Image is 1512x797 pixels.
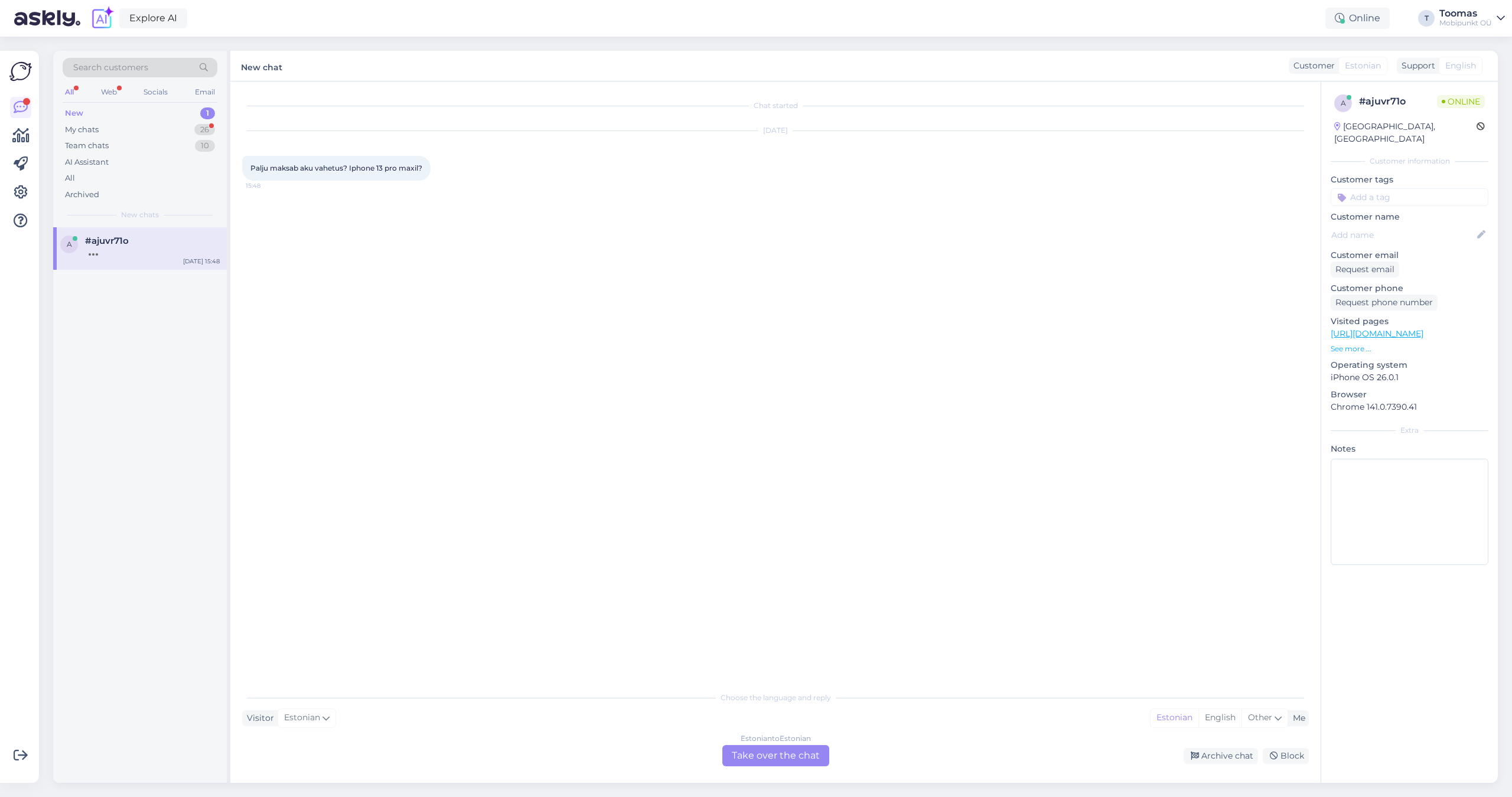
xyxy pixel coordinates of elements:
img: explore-ai [90,6,115,31]
p: Chrome 141.0.7390.41 [1331,401,1488,413]
div: English [1198,709,1241,727]
div: T [1418,10,1435,27]
div: Choose the language and reply [242,693,1309,703]
div: Request phone number [1331,295,1438,311]
div: Estonian to Estonian [741,733,811,744]
span: Other [1248,712,1272,723]
div: Support [1397,60,1435,72]
p: Customer phone [1331,282,1488,295]
span: 15:48 [246,181,290,190]
span: Estonian [1345,60,1381,72]
a: ToomasMobipunkt OÜ [1439,9,1505,28]
div: Block [1263,748,1309,764]
span: Online [1437,95,1485,108]
span: #ajuvr71o [85,236,129,246]
div: 1 [200,107,215,119]
div: Estonian [1151,709,1198,727]
div: Visitor [242,712,274,724]
span: New chats [121,210,159,220]
p: See more ... [1331,344,1488,354]
div: AI Assistant [65,156,109,168]
div: Email [193,84,217,100]
div: All [63,84,76,100]
div: My chats [65,124,99,136]
span: Search customers [73,61,148,74]
span: Estonian [284,711,320,724]
div: Team chats [65,140,109,152]
span: English [1445,60,1476,72]
span: a [67,240,72,249]
input: Add a tag [1331,188,1488,206]
div: Customer information [1331,156,1488,166]
p: Operating system [1331,359,1488,371]
div: Extra [1331,425,1488,436]
div: # ajuvr71o [1359,94,1437,109]
div: 26 [194,124,215,136]
div: [DATE] [242,125,1309,136]
div: Me [1288,712,1305,724]
img: Askly Logo [9,60,32,83]
p: Customer email [1331,249,1488,262]
div: 10 [195,140,215,152]
div: Take over the chat [722,745,829,766]
p: Browser [1331,388,1488,401]
div: Chat started [242,100,1309,111]
input: Add name [1331,228,1475,241]
div: Customer [1289,60,1335,72]
p: Visited pages [1331,315,1488,328]
div: [GEOGRAPHIC_DATA], [GEOGRAPHIC_DATA] [1334,120,1477,145]
div: Web [99,84,119,100]
div: Request email [1331,262,1399,277]
div: New [65,107,83,119]
a: [URL][DOMAIN_NAME] [1331,328,1423,339]
label: New chat [241,58,282,74]
div: Archive chat [1184,748,1258,764]
div: Toomas [1439,9,1492,18]
div: All [65,172,75,184]
span: a [1341,99,1346,107]
p: Customer tags [1331,174,1488,186]
p: iPhone OS 26.0.1 [1331,371,1488,384]
div: Archived [65,189,99,201]
p: Customer name [1331,211,1488,223]
div: Online [1325,8,1390,29]
div: Socials [141,84,170,100]
div: [DATE] 15:48 [183,257,220,266]
a: Explore AI [119,8,187,28]
span: Palju maksab aku vahetus? Iphone 13 pro maxil? [250,164,422,172]
div: Mobipunkt OÜ [1439,18,1492,28]
p: Notes [1331,443,1488,455]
